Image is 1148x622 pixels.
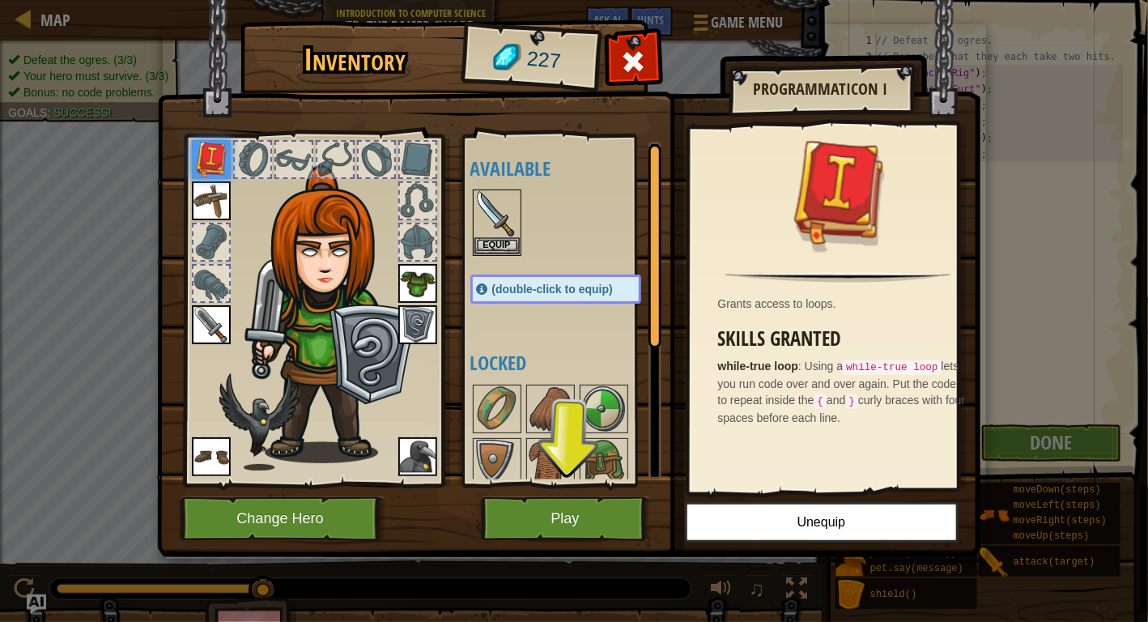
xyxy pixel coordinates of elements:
[474,191,520,236] img: portrait.png
[718,328,967,350] h3: Skills Granted
[718,296,967,312] div: Grants access to loops.
[192,437,231,476] img: portrait.png
[474,440,520,485] img: portrait.png
[474,237,520,254] button: Equip
[474,386,520,432] img: portrait.png
[528,440,573,485] img: portrait.png
[398,437,437,476] img: portrait.png
[398,264,437,303] img: portrait.png
[798,360,805,373] span: :
[718,360,799,373] strong: while-true loop
[219,373,299,471] img: raven-paper-doll.png
[528,386,573,432] img: portrait.png
[725,272,950,283] img: hr.png
[192,140,231,179] img: portrait.png
[786,139,891,245] img: portrait.png
[745,80,897,98] h2: Programmaticon I
[470,158,674,179] h4: Available
[398,305,437,344] img: portrait.png
[846,394,859,409] code: }
[718,360,966,424] span: Using a lets you run code over and over again. Put the code to repeat inside the and curly braces...
[685,502,959,543] button: Unequip
[581,386,627,432] img: portrait.png
[525,45,562,76] span: 227
[481,496,650,541] button: Play
[244,165,419,463] img: female.png
[192,181,231,220] img: portrait.png
[581,440,627,485] img: portrait.png
[814,394,827,409] code: {
[492,283,613,296] span: (double-click to equip)
[192,305,231,344] img: portrait.png
[470,352,674,373] h4: Locked
[843,360,941,375] code: while-true loop
[180,496,385,541] button: Change Hero
[252,43,458,77] h1: Inventory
